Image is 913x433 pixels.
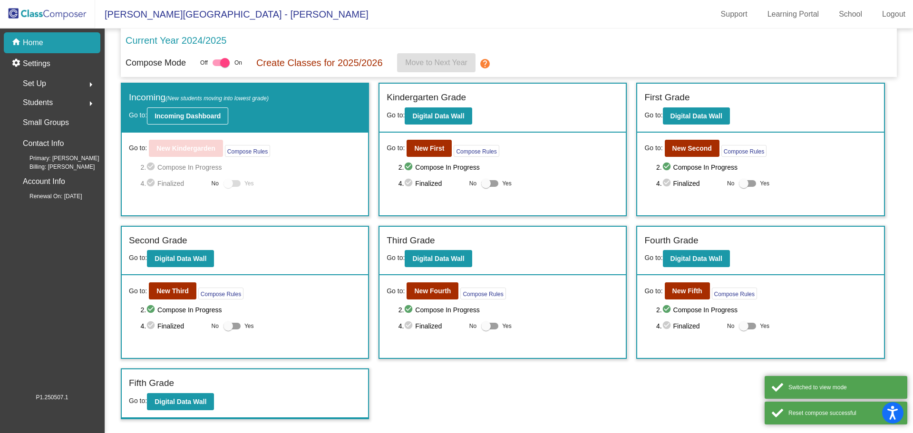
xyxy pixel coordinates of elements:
[502,178,512,189] span: Yes
[644,143,662,153] span: Go to:
[412,112,464,120] b: Digital Data Wall
[387,286,405,296] span: Go to:
[149,140,223,157] button: New Kindergarden
[147,250,214,267] button: Digital Data Wall
[644,111,662,119] span: Go to:
[225,145,270,157] button: Compose Rules
[479,58,491,69] mat-icon: help
[398,178,465,189] span: 4. Finalized
[760,7,827,22] a: Learning Portal
[712,288,757,299] button: Compose Rules
[129,397,147,404] span: Go to:
[713,7,755,22] a: Support
[244,178,254,189] span: Yes
[129,286,147,296] span: Go to:
[147,393,214,410] button: Digital Data Wall
[95,7,369,22] span: [PERSON_NAME][GEOGRAPHIC_DATA] - [PERSON_NAME]
[129,376,174,390] label: Fifth Grade
[405,250,472,267] button: Digital Data Wall
[398,304,619,316] span: 2. Compose In Progress
[398,162,619,173] span: 2. Compose In Progress
[414,144,444,152] b: New First
[140,304,361,316] span: 2. Compose In Progress
[404,304,415,316] mat-icon: check_circle
[398,320,465,332] span: 4. Finalized
[234,58,242,67] span: On
[727,322,734,330] span: No
[11,37,23,48] mat-icon: home
[14,154,99,163] span: Primary: [PERSON_NAME]
[656,162,877,173] span: 2. Compose In Progress
[140,178,206,189] span: 4. Finalized
[663,250,730,267] button: Digital Data Wall
[663,107,730,125] button: Digital Data Wall
[244,320,254,332] span: Yes
[146,320,157,332] mat-icon: check_circle
[404,320,415,332] mat-icon: check_circle
[85,79,97,90] mat-icon: arrow_right
[760,178,769,189] span: Yes
[129,143,147,153] span: Go to:
[662,304,673,316] mat-icon: check_circle
[149,282,196,299] button: New Third
[212,179,219,188] span: No
[407,140,452,157] button: New First
[126,57,186,69] p: Compose Mode
[387,91,466,105] label: Kindergarten Grade
[23,175,65,188] p: Account Info
[407,282,458,299] button: New Fourth
[469,179,476,188] span: No
[140,320,206,332] span: 4. Finalized
[662,320,673,332] mat-icon: check_circle
[788,409,900,417] div: Reset compose successful
[874,7,913,22] a: Logout
[670,255,722,262] b: Digital Data Wall
[665,140,719,157] button: New Second
[129,91,269,105] label: Incoming
[146,162,157,173] mat-icon: check_circle
[23,116,69,129] p: Small Groups
[14,163,95,171] span: Billing: [PERSON_NAME]
[760,320,769,332] span: Yes
[404,178,415,189] mat-icon: check_circle
[165,95,269,102] span: (New students moving into lowest grade)
[156,287,189,295] b: New Third
[198,288,243,299] button: Compose Rules
[662,178,673,189] mat-icon: check_circle
[405,58,467,67] span: Move to Next Year
[147,107,228,125] button: Incoming Dashboard
[662,162,673,173] mat-icon: check_circle
[469,322,476,330] span: No
[140,162,361,173] span: 2. Compose In Progress
[644,254,662,261] span: Go to:
[23,37,43,48] p: Home
[256,56,383,70] p: Create Classes for 2025/2026
[412,255,464,262] b: Digital Data Wall
[146,178,157,189] mat-icon: check_circle
[656,178,722,189] span: 4. Finalized
[387,234,435,248] label: Third Grade
[129,254,147,261] span: Go to:
[404,162,415,173] mat-icon: check_circle
[23,137,64,150] p: Contact Info
[644,91,690,105] label: First Grade
[672,287,702,295] b: New Fifth
[644,286,662,296] span: Go to:
[788,383,900,392] div: Switched to view mode
[502,320,512,332] span: Yes
[200,58,208,67] span: Off
[23,96,53,109] span: Students
[665,282,710,299] button: New Fifth
[656,320,722,332] span: 4. Finalized
[387,254,405,261] span: Go to:
[397,53,476,72] button: Move to Next Year
[727,179,734,188] span: No
[460,288,505,299] button: Compose Rules
[831,7,870,22] a: School
[454,145,499,157] button: Compose Rules
[23,77,46,90] span: Set Up
[23,58,50,69] p: Settings
[14,192,82,201] span: Renewal On: [DATE]
[11,58,23,69] mat-icon: settings
[405,107,472,125] button: Digital Data Wall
